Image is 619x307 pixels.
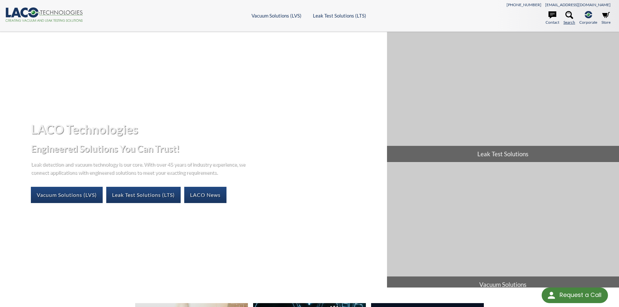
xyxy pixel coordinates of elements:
[601,11,611,25] a: Store
[31,143,381,155] h2: Engineered Solutions You Can Trust!
[546,290,557,301] img: round button
[542,288,608,303] div: Request a Call
[387,146,619,162] span: Leak Test Solutions
[560,288,601,302] div: Request a Call
[31,121,381,137] h1: LACO Technologies
[545,2,611,7] a: [EMAIL_ADDRESS][DOMAIN_NAME]
[507,2,541,7] a: [PHONE_NUMBER]
[387,162,619,293] a: Vacuum Solutions
[251,13,302,19] a: Vacuum Solutions (LVS)
[563,11,575,25] a: Search
[31,160,249,176] p: Leak detection and vacuum technology is our core. With over 45 years of industry experience, we c...
[579,19,597,25] span: Corporate
[313,13,366,19] a: Leak Test Solutions (LTS)
[31,187,103,203] a: Vacuum Solutions (LVS)
[387,276,619,293] span: Vacuum Solutions
[387,32,619,162] a: Leak Test Solutions
[106,187,181,203] a: Leak Test Solutions (LTS)
[546,11,559,25] a: Contact
[184,187,226,203] a: LACO News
